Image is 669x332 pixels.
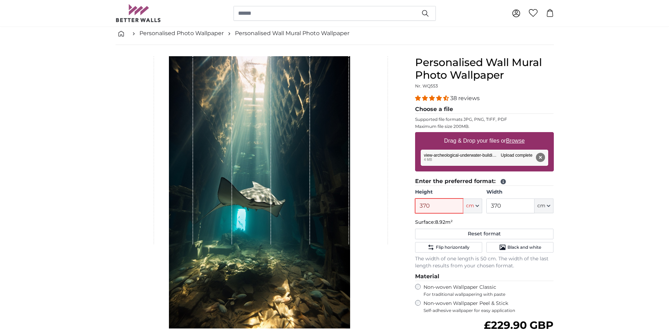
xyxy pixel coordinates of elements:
[436,245,470,250] span: Flip horizontally
[415,95,450,102] span: 4.34 stars
[463,198,482,213] button: cm
[415,177,554,186] legend: Enter the preferred format:
[484,319,553,332] span: £229.90 GBP
[415,124,554,129] p: Maximum file size 200MB.
[415,242,482,253] button: Flip horizontally
[415,117,554,122] p: Supported file formats JPG, PNG, TIFF, PDF
[486,189,553,196] label: Width
[235,29,349,38] a: Personalised Wall Mural Photo Wallpaper
[415,56,554,82] h1: Personalised Wall Mural Photo Wallpaper
[435,219,453,225] span: 8.92m²
[534,198,553,213] button: cm
[415,189,482,196] label: Height
[116,4,161,22] img: Betterwalls
[415,83,438,89] span: Nr. WQ553
[415,255,554,269] p: The width of one length is 50 cm. The width of the last length results from your chosen format.
[415,105,554,114] legend: Choose a file
[450,95,480,102] span: 38 reviews
[415,229,554,239] button: Reset format
[486,242,553,253] button: Black and white
[424,300,554,313] label: Non-woven Wallpaper Peel & Stick
[506,138,525,144] u: Browse
[507,245,541,250] span: Black and white
[424,308,554,313] span: Self-adhesive wallpaper for easy application
[537,202,545,209] span: cm
[424,284,554,297] label: Non-woven Wallpaper Classic
[139,29,224,38] a: Personalised Photo Wallpaper
[424,292,554,297] span: For traditional wallpapering with paste
[415,219,554,226] p: Surface:
[116,22,554,45] nav: breadcrumbs
[466,202,474,209] span: cm
[415,272,554,281] legend: Material
[441,134,527,148] label: Drag & Drop your files or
